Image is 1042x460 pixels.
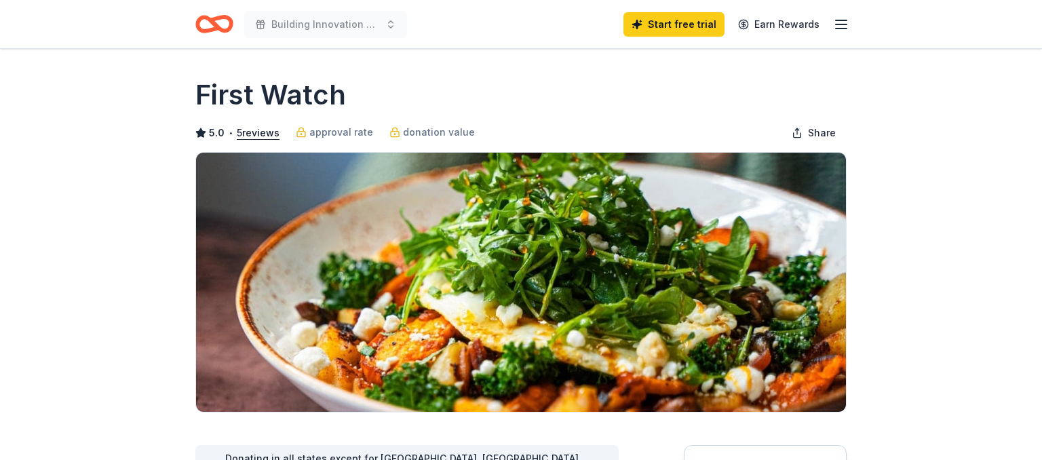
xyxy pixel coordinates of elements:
button: Building Innovation Hub [244,11,407,38]
button: Share [781,119,847,147]
img: Image for First Watch [196,153,846,412]
span: Building Innovation Hub [271,16,380,33]
span: approval rate [309,124,373,140]
button: 5reviews [237,125,279,141]
h1: First Watch [195,76,346,114]
a: Start free trial [623,12,725,37]
span: 5.0 [209,125,225,141]
a: donation value [389,124,475,140]
a: Home [195,8,233,40]
span: Share [808,125,836,141]
span: donation value [403,124,475,140]
a: approval rate [296,124,373,140]
a: Earn Rewards [730,12,828,37]
span: • [229,128,233,138]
